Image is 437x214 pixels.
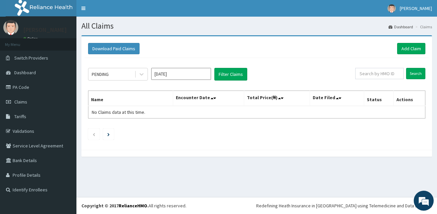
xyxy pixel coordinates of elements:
[88,43,140,54] button: Download Paid Claims
[81,22,432,30] h1: All Claims
[414,24,432,30] li: Claims
[3,20,18,35] img: User Image
[151,68,211,80] input: Select Month and Year
[92,131,95,137] a: Previous page
[14,70,36,76] span: Dashboard
[400,5,432,11] span: [PERSON_NAME]
[23,27,67,33] p: [PERSON_NAME]
[14,113,26,119] span: Tariffs
[76,197,437,214] footer: All rights reserved.
[387,4,396,13] img: User Image
[23,36,39,41] a: Online
[393,91,425,106] th: Actions
[92,71,109,78] div: PENDING
[14,55,48,61] span: Switch Providers
[14,99,27,105] span: Claims
[406,68,425,79] input: Search
[107,131,110,137] a: Next page
[173,91,244,106] th: Encounter Date
[81,203,149,209] strong: Copyright © 2017 .
[355,68,404,79] input: Search by HMO ID
[256,202,432,209] div: Redefining Heath Insurance in [GEOGRAPHIC_DATA] using Telemedicine and Data Science!
[119,203,147,209] a: RelianceHMO
[397,43,425,54] a: Add Claim
[244,91,310,106] th: Total Price(₦)
[310,91,364,106] th: Date Filed
[214,68,247,81] button: Filter Claims
[364,91,393,106] th: Status
[92,109,145,115] span: No Claims data at this time.
[388,24,413,30] a: Dashboard
[88,91,173,106] th: Name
